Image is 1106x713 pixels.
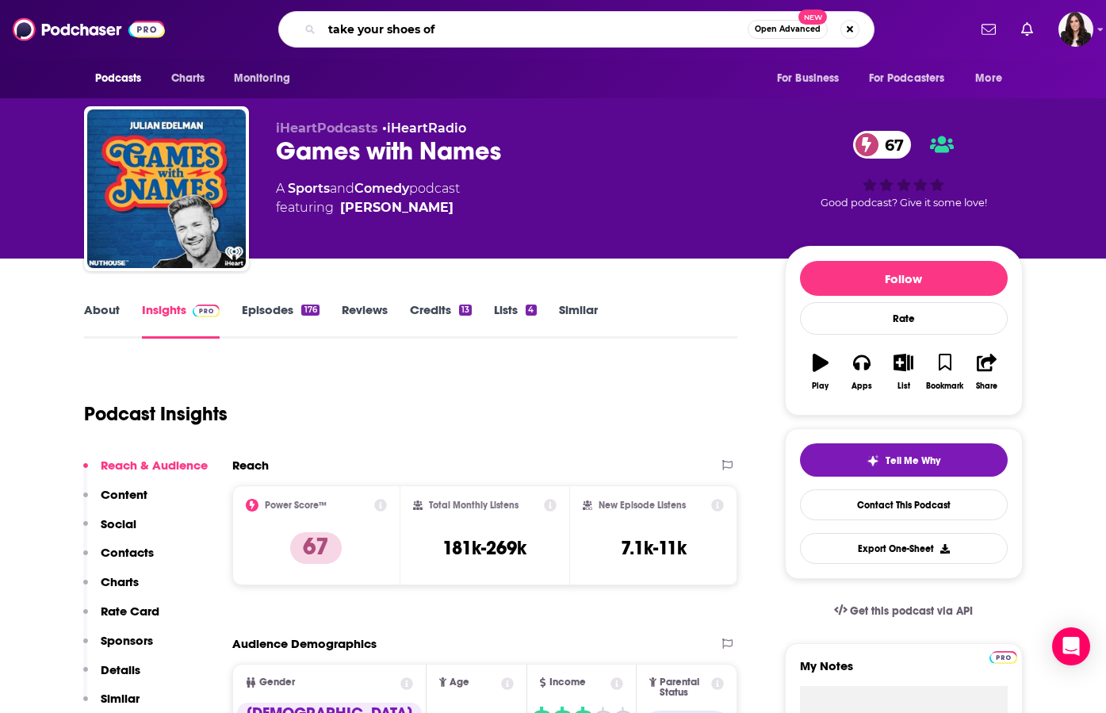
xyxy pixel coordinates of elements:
span: 67 [869,131,912,159]
a: Lists4 [494,302,536,339]
a: Show notifications dropdown [975,16,1002,43]
span: Get this podcast via API [850,604,973,618]
span: Parental Status [660,677,709,698]
button: Bookmark [924,343,966,401]
a: InsightsPodchaser Pro [142,302,220,339]
button: tell me why sparkleTell Me Why [800,443,1008,477]
img: User Profile [1058,12,1093,47]
input: Search podcasts, credits, & more... [322,17,748,42]
a: Get this podcast via API [821,592,986,631]
h2: Reach [232,458,269,473]
a: Charts [161,63,215,94]
button: open menu [964,63,1022,94]
p: Similar [101,691,140,706]
a: iHeartRadio [387,121,466,136]
span: Age [450,677,469,688]
div: Rate [800,302,1008,335]
button: Play [800,343,841,401]
a: Episodes176 [242,302,319,339]
a: Contact This Podcast [800,489,1008,520]
h2: New Episode Listens [599,500,686,511]
img: Podchaser Pro [193,305,220,317]
span: New [798,10,827,25]
span: Podcasts [95,67,142,90]
span: Open Advanced [755,25,821,33]
button: Reach & Audience [83,458,208,487]
button: Export One-Sheet [800,533,1008,564]
button: open menu [223,63,311,94]
a: Show notifications dropdown [1015,16,1039,43]
p: Details [101,662,140,677]
div: Apps [852,381,872,391]
div: 176 [301,305,319,316]
div: Play [812,381,829,391]
a: Comedy [354,181,409,196]
a: 67 [853,131,912,159]
h2: Power Score™ [265,500,327,511]
p: Social [101,516,136,531]
span: featuring [276,198,460,217]
a: Similar [559,302,598,339]
button: Rate Card [83,604,159,633]
button: Content [83,487,147,516]
p: Sponsors [101,633,153,648]
span: Income [549,677,586,688]
h1: Podcast Insights [84,402,228,426]
span: iHeartPodcasts [276,121,378,136]
span: • [382,121,466,136]
span: and [330,181,354,196]
a: Sports [288,181,330,196]
h2: Audience Demographics [232,636,377,651]
span: More [975,67,1002,90]
h2: Total Monthly Listens [429,500,519,511]
div: 67Good podcast? Give it some love! [785,121,1023,219]
span: For Podcasters [869,67,945,90]
button: open menu [859,63,968,94]
a: Reviews [342,302,388,339]
div: A podcast [276,179,460,217]
a: Credits13 [410,302,472,339]
span: Tell Me Why [886,454,940,467]
p: Rate Card [101,604,159,619]
button: open menu [84,63,163,94]
div: Search podcasts, credits, & more... [278,11,874,48]
h3: 7.1k-11k [621,536,687,560]
button: Charts [83,574,139,604]
button: Open AdvancedNew [748,20,828,39]
a: About [84,302,120,339]
img: Podchaser - Follow, Share and Rate Podcasts [13,14,165,44]
div: 4 [526,305,536,316]
button: Show profile menu [1058,12,1093,47]
label: My Notes [800,658,1008,686]
span: Monitoring [234,67,290,90]
button: open menu [766,63,859,94]
span: Charts [171,67,205,90]
h3: 181k-269k [442,536,526,560]
button: List [882,343,924,401]
div: List [897,381,910,391]
p: Content [101,487,147,502]
span: For Business [777,67,840,90]
span: Good podcast? Give it some love! [821,197,987,209]
button: Share [966,343,1007,401]
p: Charts [101,574,139,589]
a: Julian Edelman [340,198,453,217]
div: Open Intercom Messenger [1052,627,1090,665]
button: Follow [800,261,1008,296]
img: Podchaser Pro [989,651,1017,664]
div: Share [976,381,997,391]
div: Bookmark [926,381,963,391]
p: Reach & Audience [101,458,208,473]
div: 13 [459,305,472,316]
button: Social [83,516,136,546]
img: tell me why sparkle [867,454,879,467]
img: Games with Names [87,109,246,268]
button: Apps [841,343,882,401]
span: Logged in as RebeccaShapiro [1058,12,1093,47]
button: Contacts [83,545,154,574]
button: Sponsors [83,633,153,662]
p: 67 [290,532,342,564]
span: Gender [259,677,295,688]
